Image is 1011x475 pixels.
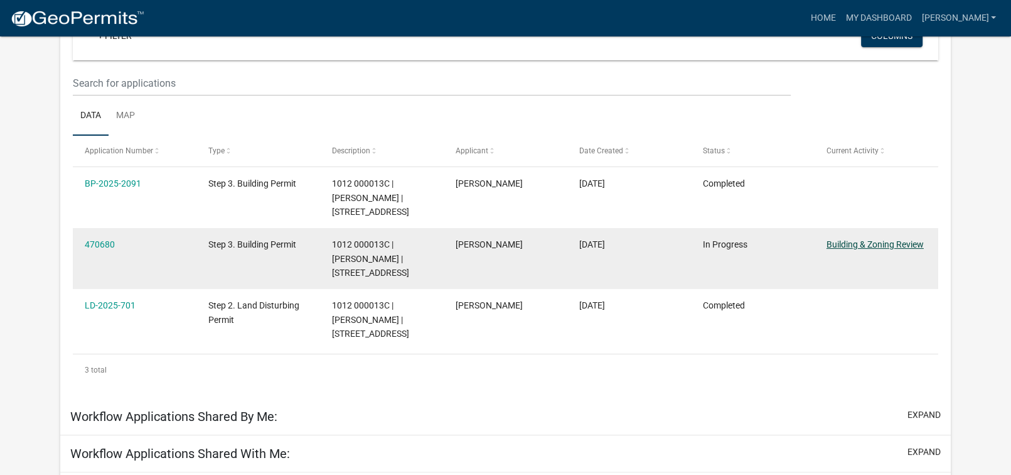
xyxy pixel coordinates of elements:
[73,96,109,136] a: Data
[444,136,567,166] datatable-header-cell: Applicant
[703,146,725,155] span: Status
[208,300,299,325] span: Step 2. Land Disturbing Permit
[332,300,409,339] span: 1012 000013C | HIXSON RONALD W | 1183 STATE LINE RD N
[567,136,691,166] datatable-header-cell: Date Created
[196,136,320,166] datatable-header-cell: Type
[73,136,196,166] datatable-header-cell: Application Number
[579,239,605,249] span: 08/28/2025
[826,146,879,155] span: Current Activity
[208,178,296,188] span: Step 3. Building Permit
[109,96,142,136] a: Map
[815,136,938,166] datatable-header-cell: Current Activity
[70,409,277,424] h5: Workflow Applications Shared By Me:
[916,6,1001,30] a: [PERSON_NAME]
[85,300,136,310] a: LD-2025-701
[703,300,745,310] span: Completed
[332,239,409,278] span: 1012 000013C | HIXSON RONALD W | 1183 STATE LINE RD N
[208,146,225,155] span: Type
[85,239,115,249] a: 470680
[691,136,815,166] datatable-header-cell: Status
[579,178,605,188] span: 09/09/2025
[826,239,924,249] a: Building & Zoning Review
[85,178,141,188] a: BP-2025-2091
[332,146,370,155] span: Description
[703,178,745,188] span: Completed
[208,239,296,249] span: Step 3. Building Permit
[73,354,939,386] div: 3 total
[70,446,290,461] h5: Workflow Applications Shared With Me:
[320,136,444,166] datatable-header-cell: Description
[579,146,623,155] span: Date Created
[703,239,747,249] span: In Progress
[456,300,523,310] span: Ronald W
[73,70,791,96] input: Search for applications
[85,146,153,155] span: Application Number
[456,146,488,155] span: Applicant
[840,6,916,30] a: My Dashboard
[579,300,605,310] span: 08/28/2025
[805,6,840,30] a: Home
[456,178,523,188] span: Ronald W
[907,445,941,459] button: expand
[907,408,941,422] button: expand
[456,239,523,249] span: Ronald W
[332,178,409,217] span: 1012 000013C | HIXSON RONALD W | 1183 STATE LINE RD N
